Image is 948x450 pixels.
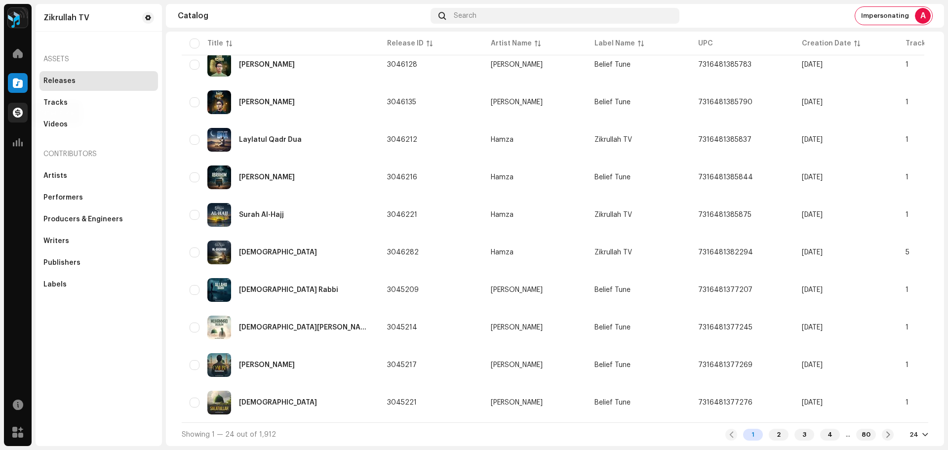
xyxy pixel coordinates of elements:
span: 7316481382294 [698,249,753,256]
re-m-nav-item: Videos [39,115,158,134]
span: Oct 7, 2025 [802,136,823,143]
span: 3046216 [387,174,417,181]
div: A [915,8,931,24]
div: 4 [820,429,840,441]
div: 24 [909,431,918,439]
span: 7316481385844 [698,174,753,181]
span: Oct 7, 2025 [802,61,823,68]
span: Oct 7, 2025 [802,174,823,181]
div: Laylatul Qadr Dua [239,136,302,143]
div: Hamza [491,136,513,143]
div: [PERSON_NAME] [491,286,543,293]
re-a-nav-header: Contributors [39,142,158,166]
span: 7316481377207 [698,286,752,293]
span: Hamza [491,211,579,218]
span: 7316481385790 [698,99,752,106]
img: 76889966-5d33-42b5-95a5-8f2453067b96 [207,203,231,227]
re-m-nav-item: Performers [39,188,158,207]
div: Hamza [491,174,513,181]
div: Muhammad Sallallah [239,324,371,331]
div: Salatullah [239,399,317,406]
re-m-nav-item: Labels [39,275,158,294]
div: [PERSON_NAME] [491,324,543,331]
span: Zikrullah TV [594,136,632,143]
span: 7316481377269 [698,362,752,368]
div: [PERSON_NAME] [491,61,543,68]
div: Releases [43,77,76,85]
re-m-nav-item: Publishers [39,253,158,273]
div: Surah Al-Ibrahim [239,174,295,181]
span: Zikrullah TV [594,249,632,256]
div: Producers & Engineers [43,215,123,223]
div: Hamza [491,249,513,256]
span: Oct 6, 2025 [802,324,823,331]
div: 1 [743,429,763,441]
span: 3045209 [387,286,419,293]
span: Sheikh Zayed [491,99,579,106]
img: 2dae3d76-597f-44f3-9fef-6a12da6d2ece [8,8,28,28]
span: Search [454,12,476,20]
img: f5123569-9a44-4b73-801a-e993ec8a5229 [207,391,231,414]
div: Writers [43,237,69,245]
div: Publishers [43,259,80,267]
span: Oct 6, 2025 [802,362,823,368]
span: Salahuddin Sakib [491,286,579,293]
span: Oct 7, 2025 [802,99,823,106]
re-m-nav-item: Releases [39,71,158,91]
div: Videos [43,121,68,128]
div: Ami Tomake Chai [239,99,295,106]
re-m-nav-item: Producers & Engineers [39,209,158,229]
span: Impersonating [861,12,909,20]
div: Labels [43,281,67,288]
div: Label Name [594,39,635,48]
img: 5df0083d-c154-4c93-a3a9-ce80a8669c68 [207,241,231,264]
div: [PERSON_NAME] [491,362,543,368]
div: Tracks [43,99,68,107]
span: 7316481385837 [698,136,751,143]
span: Belief Tune [594,362,631,368]
div: Surah Al-Baqarah [239,249,317,256]
span: Belief Tune [594,174,631,181]
div: 3 [794,429,814,441]
span: 3046282 [387,249,419,256]
span: Belief Tune [594,399,631,406]
re-m-nav-item: Writers [39,231,158,251]
span: Oct 7, 2025 [802,249,823,256]
span: 3046212 [387,136,417,143]
re-a-nav-header: Assets [39,47,158,71]
span: Hamza [491,249,579,256]
span: Salahuddin Sakib [491,362,579,368]
div: [PERSON_NAME] [491,99,543,106]
span: Salahuddin Sakib [491,399,579,406]
div: ... [846,431,850,439]
span: Salahuddin Sakib [491,324,579,331]
div: Title [207,39,223,48]
span: Hamza [491,136,579,143]
span: 3046128 [387,61,417,68]
span: 3045217 [387,362,417,368]
span: Oct 7, 2025 [802,211,823,218]
span: Oct 6, 2025 [802,399,823,406]
span: 7316481377245 [698,324,752,331]
div: Allahu Rabbi [239,286,338,293]
img: 8c086ebc-1fe7-4f49-84c3-8562360468e9 [207,53,231,77]
img: 7e9412e9-5f7f-4d28-8a82-7273ddc773a3 [207,353,231,377]
div: 2 [769,429,789,441]
div: Zikrullah TV [43,14,89,22]
span: Belief Tune [594,61,631,68]
img: 48db877d-9ab3-459d-b22a-b4108f5a895e [207,165,231,189]
span: Belief Tune [594,286,631,293]
div: Artist Name [491,39,532,48]
div: Artists [43,172,67,180]
span: 7316481385875 [698,211,751,218]
img: 5c09749c-8c43-4395-be4e-bf868c617bd5 [207,278,231,302]
span: Zikrullah TV [594,211,632,218]
re-m-nav-item: Artists [39,166,158,186]
img: b9dfcd8c-2a5f-4329-ac34-6d254408cd99 [207,128,231,152]
span: Belief Tune [594,324,631,331]
div: Catalog [178,12,427,20]
div: Qalbi Muhammad [239,362,295,368]
span: 3046221 [387,211,417,218]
